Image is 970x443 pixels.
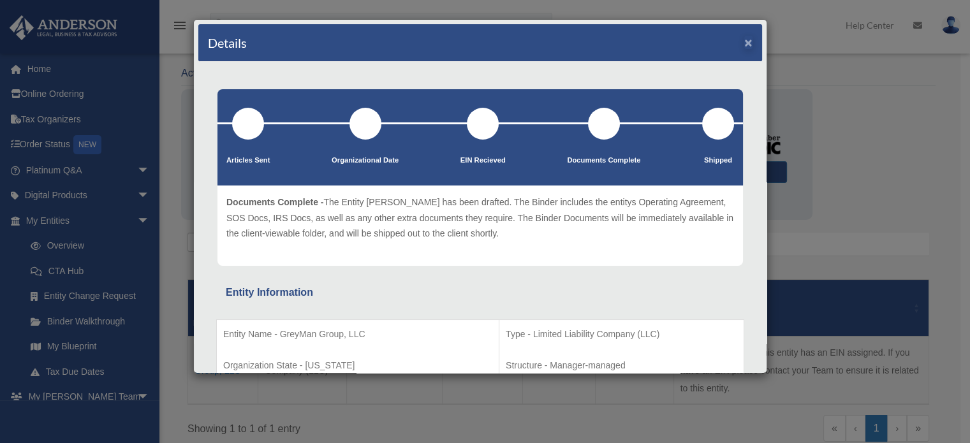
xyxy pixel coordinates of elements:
p: Structure - Manager-managed [506,358,737,374]
p: EIN Recieved [460,154,506,167]
p: Type - Limited Liability Company (LLC) [506,326,737,342]
h4: Details [208,34,247,52]
span: Documents Complete - [226,197,323,207]
p: Articles Sent [226,154,270,167]
p: The Entity [PERSON_NAME] has been drafted. The Binder includes the entitys Operating Agreement, S... [226,194,734,242]
p: Organizational Date [332,154,399,167]
p: Documents Complete [567,154,640,167]
p: Organization State - [US_STATE] [223,358,492,374]
p: Shipped [702,154,734,167]
button: × [744,36,753,49]
p: Entity Name - GreyMan Group, LLC [223,326,492,342]
div: Entity Information [226,284,735,301]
